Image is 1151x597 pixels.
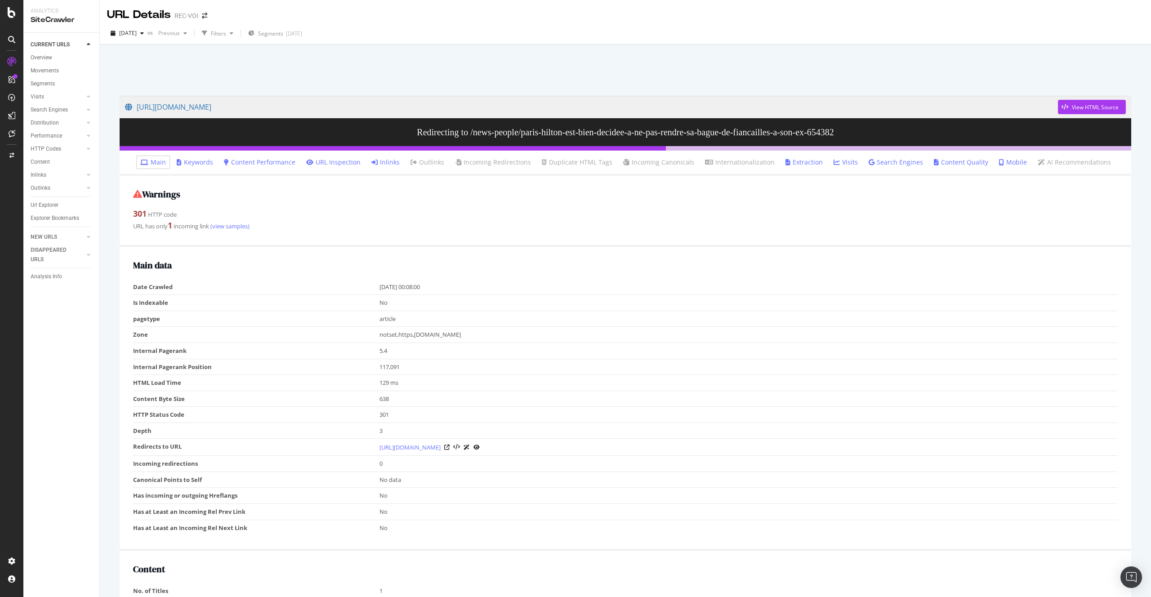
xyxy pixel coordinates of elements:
h2: Main data [133,260,1118,270]
a: AI Recommendations [1038,158,1111,167]
div: Search Engines [31,105,68,115]
td: 129 ms [379,375,1118,391]
h2: Warnings [133,189,1118,199]
a: [URL][DOMAIN_NAME] [125,96,1058,118]
a: DISAPPEARED URLS [31,245,84,264]
a: Extraction [785,158,823,167]
button: [DATE] [107,26,147,40]
td: Date Crawled [133,279,379,295]
a: Analysis Info [31,272,93,281]
td: Internal Pagerank [133,343,379,359]
a: Duplicate HTML Tags [542,158,612,167]
td: notset,https,[DOMAIN_NAME] [379,327,1118,343]
div: Performance [31,131,62,141]
td: 3 [379,423,1118,439]
td: 301 [379,407,1118,423]
td: HTML Load Time [133,375,379,391]
div: NEW URLS [31,232,57,242]
strong: 301 [133,208,147,219]
td: Canonical Points to Self [133,472,379,488]
div: Segments [31,79,55,89]
td: No [379,488,1118,504]
span: Previous [155,29,180,37]
strong: 1 [168,220,172,231]
a: Content Performance [224,158,295,167]
div: HTTP code [133,208,1118,220]
a: Search Engines [31,105,84,115]
div: Explorer Bookmarks [31,214,79,223]
div: View HTML Source [1072,103,1119,111]
a: Incoming Redirections [455,158,531,167]
a: AI Url Details [464,442,470,452]
td: Content Byte Size [133,391,379,407]
div: Movements [31,66,59,76]
span: vs [147,29,155,36]
td: 5.4 [379,343,1118,359]
div: Filters [211,30,226,37]
a: [URL][DOMAIN_NAME] [379,443,441,452]
a: Segments [31,79,93,89]
a: Inlinks [371,158,400,167]
td: Has at Least an Incoming Rel Prev Link [133,504,379,520]
div: REC-VOI [174,11,198,20]
div: arrow-right-arrow-left [202,13,207,19]
div: Url Explorer [31,200,58,210]
div: Overview [31,53,52,62]
button: Filters [198,26,237,40]
a: URL Inspection [306,158,361,167]
a: Content Quality [934,158,988,167]
td: Has at Least an Incoming Rel Next Link [133,520,379,535]
td: Zone [133,327,379,343]
div: Analysis Info [31,272,62,281]
button: Segments[DATE] [245,26,306,40]
a: Distribution [31,118,84,128]
td: 117,091 [379,359,1118,375]
a: Url Explorer [31,200,93,210]
div: DISAPPEARED URLS [31,245,76,264]
span: Segments [258,30,283,37]
a: URL Inspection [473,442,480,452]
td: Redirects to URL [133,439,379,456]
td: No [379,520,1118,535]
a: Performance [31,131,84,141]
td: Incoming redirections [133,456,379,472]
a: Mobile [999,158,1027,167]
div: URL Details [107,7,171,22]
h3: Redirecting to /news-people/paris-hilton-est-bien-decidee-a-ne-pas-rendre-sa-bague-de-fiancailles... [120,118,1131,146]
a: Keywords [177,158,213,167]
a: Outlinks [31,183,84,193]
td: Is Indexable [133,295,379,311]
a: Explorer Bookmarks [31,214,93,223]
a: Main [140,158,166,167]
span: 2025 Sep. 21st [119,29,137,37]
div: No data [379,476,1114,484]
a: HTTP Codes [31,144,84,154]
td: No [379,295,1118,311]
td: No [379,504,1118,520]
a: CURRENT URLS [31,40,84,49]
td: Internal Pagerank Position [133,359,379,375]
div: Inlinks [31,170,46,180]
a: Inlinks [31,170,84,180]
td: article [379,311,1118,327]
a: (view samples) [209,222,250,230]
a: Visit Online Page [444,445,450,450]
button: View HTML Source [1058,100,1126,114]
div: CURRENT URLS [31,40,70,49]
a: Movements [31,66,93,76]
a: Incoming Canonicals [623,158,694,167]
div: Distribution [31,118,59,128]
div: Analytics [31,7,92,15]
a: Search Engines [869,158,923,167]
td: pagetype [133,311,379,327]
div: Content [31,157,50,167]
div: Outlinks [31,183,50,193]
a: NEW URLS [31,232,84,242]
a: Internationalization [705,158,775,167]
div: SiteCrawler [31,15,92,25]
td: Depth [133,423,379,439]
div: URL has only incoming link [133,220,1118,232]
div: Open Intercom Messenger [1120,566,1142,588]
div: Visits [31,92,44,102]
div: [DATE] [286,30,302,37]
